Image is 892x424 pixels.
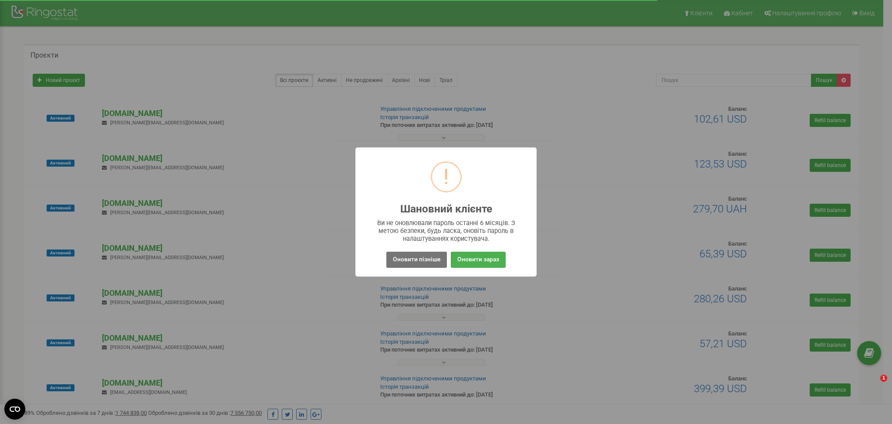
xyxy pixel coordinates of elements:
button: Open CMP widget [4,399,25,420]
div: Ви не оновлювали пароль останні 6 місяців. З метою безпеки, будь ласка, оновіть пароль в налаштув... [373,219,520,243]
iframe: Intercom live chat [862,375,883,396]
button: Оновити зараз [451,252,506,268]
div: ! [443,163,449,191]
span: 1 [880,375,887,382]
button: Оновити пізніше [386,252,447,268]
h2: Шановний клієнте [400,203,492,215]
